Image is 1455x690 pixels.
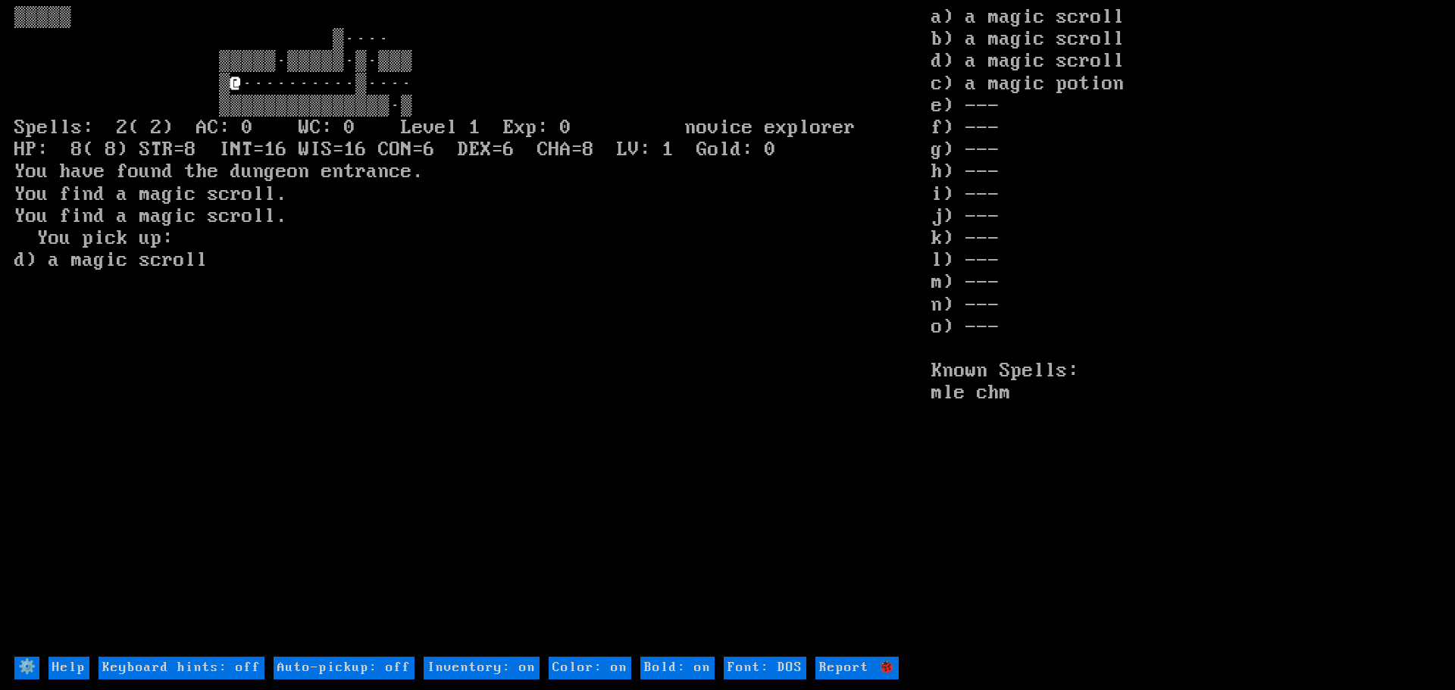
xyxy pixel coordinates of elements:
[549,657,631,679] input: Color: on
[640,657,715,679] input: Bold: on
[724,657,806,679] input: Font: DOS
[99,657,264,679] input: Keyboard hints: off
[931,7,1441,655] stats: a) a magic scroll b) a magic scroll d) a magic scroll c) a magic potion e) --- f) --- g) --- h) -...
[48,657,89,679] input: Help
[815,657,899,679] input: Report 🐞
[424,657,540,679] input: Inventory: on
[274,657,415,679] input: Auto-pickup: off
[14,657,39,679] input: ⚙️
[230,73,242,95] font: @
[14,7,931,655] larn: ▒▒▒▒▒ ▒···· ▒▒▒▒▒·▒▒▒▒▒·▒·▒▒▒ ▒ ··········▒···· ▒▒▒▒▒▒▒▒▒▒▒▒▒▒▒·▒ Spells: 2( 2) AC: 0 WC: 0 Level...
